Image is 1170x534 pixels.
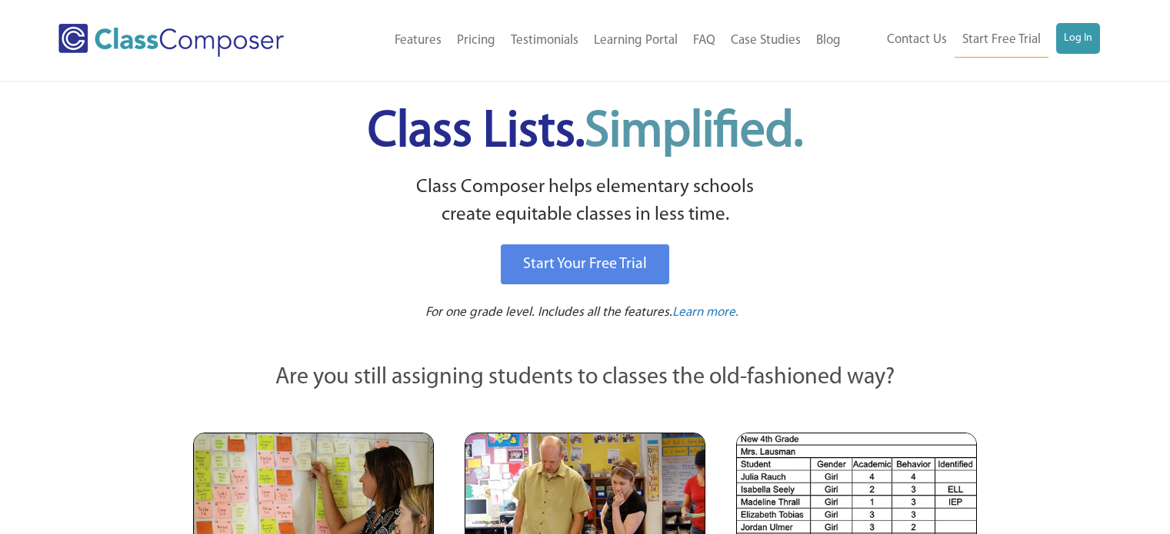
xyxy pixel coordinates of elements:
a: Start Your Free Trial [501,244,669,284]
img: Class Composer [58,24,284,57]
span: Simplified. [585,108,803,158]
a: Learning Portal [586,24,685,58]
a: Case Studies [723,24,808,58]
span: Learn more. [672,306,738,319]
p: Class Composer helps elementary schools create equitable classes in less time. [191,174,980,230]
nav: Header Menu [848,23,1100,58]
span: Start Your Free Trial [523,257,647,272]
a: Start Free Trial [955,23,1048,58]
a: Testimonials [503,24,586,58]
a: Features [387,24,449,58]
span: Class Lists. [368,108,803,158]
span: For one grade level. Includes all the features. [425,306,672,319]
a: Learn more. [672,303,738,323]
a: Contact Us [879,23,955,57]
a: Log In [1056,23,1100,54]
a: FAQ [685,24,723,58]
p: Are you still assigning students to classes the old-fashioned way? [193,361,978,395]
a: Blog [808,24,848,58]
nav: Header Menu [333,24,848,58]
a: Pricing [449,24,503,58]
